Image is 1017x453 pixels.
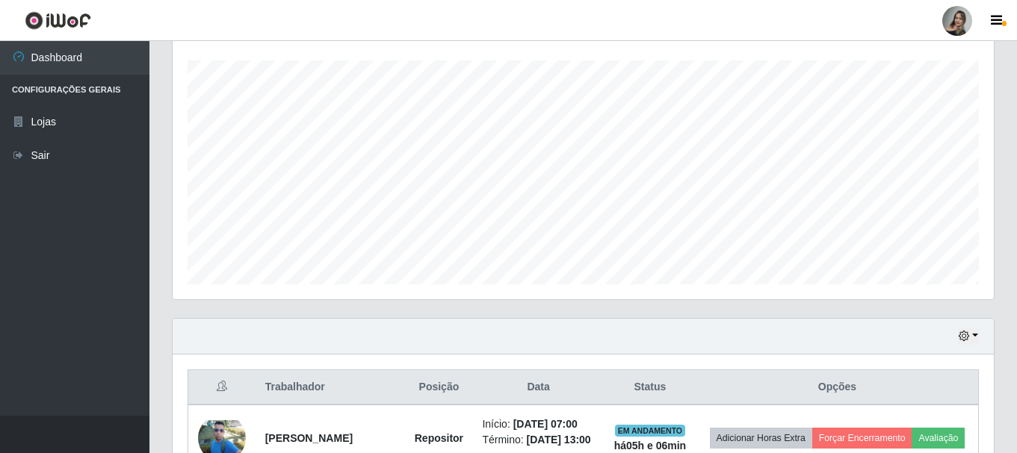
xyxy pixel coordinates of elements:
button: Forçar Encerramento [812,428,912,449]
time: [DATE] 13:00 [527,434,591,446]
button: Avaliação [912,428,965,449]
strong: [PERSON_NAME] [265,432,353,444]
li: Término: [482,432,594,448]
th: Opções [696,370,979,405]
th: Posição [404,370,473,405]
time: [DATE] 07:00 [513,418,578,430]
th: Data [473,370,603,405]
strong: Repositor [415,432,463,444]
strong: há 05 h e 06 min [614,440,687,452]
li: Início: [482,416,594,432]
button: Adicionar Horas Extra [710,428,812,449]
th: Trabalhador [256,370,405,405]
span: EM ANDAMENTO [615,425,686,437]
th: Status [604,370,696,405]
img: CoreUI Logo [25,11,91,30]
